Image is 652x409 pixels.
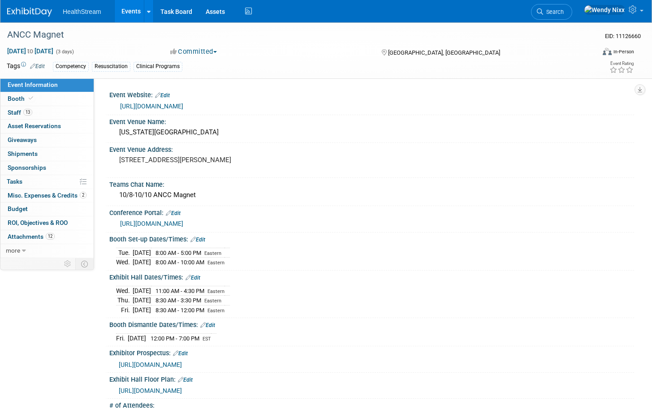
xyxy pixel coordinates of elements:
[155,307,204,314] span: 8:30 AM - 12:00 PM
[0,202,94,216] a: Budget
[60,258,76,270] td: Personalize Event Tab Strip
[0,161,94,175] a: Sponsorships
[155,297,201,304] span: 8:30 AM - 3:30 PM
[133,286,151,296] td: [DATE]
[0,133,94,147] a: Giveaways
[207,308,225,314] span: Eastern
[116,333,128,343] td: Fri.
[0,147,94,161] a: Shipments
[0,78,94,92] a: Event Information
[133,248,151,258] td: [DATE]
[116,125,627,139] div: [US_STATE][GEOGRAPHIC_DATA]
[207,288,225,294] span: Eastern
[8,136,37,143] span: Giveaways
[109,271,634,282] div: Exhibit Hall Dates/Times:
[116,296,133,306] td: Thu.
[119,361,182,368] a: [URL][DOMAIN_NAME]
[167,47,220,56] button: Committed
[116,248,133,258] td: Tue.
[8,219,68,226] span: ROI, Objectives & ROO
[109,373,634,384] div: Exhibit Hall Floor Plan:
[178,377,193,383] a: Edit
[55,49,74,55] span: (3 days)
[0,92,94,106] a: Booth
[166,210,181,216] a: Edit
[541,47,634,60] div: Event Format
[80,192,86,198] span: 2
[63,8,101,15] span: HealthStream
[120,220,183,227] a: [URL][DOMAIN_NAME]
[116,188,627,202] div: 10/8-10/10 ANCC Magnet
[8,164,46,171] span: Sponsorships
[203,336,211,342] span: EST
[109,318,634,330] div: Booth Dismantle Dates/Times:
[8,122,61,129] span: Asset Reservations
[6,247,20,254] span: more
[116,258,133,267] td: Wed.
[190,237,205,243] a: Edit
[109,232,634,244] div: Booth Set-up Dates/Times:
[119,387,182,394] a: [URL][DOMAIN_NAME]
[0,244,94,258] a: more
[207,260,225,266] span: Eastern
[584,5,625,15] img: Wendy Nixx
[155,250,201,256] span: 8:00 AM - 5:00 PM
[8,95,35,102] span: Booth
[109,206,634,218] div: Conference Portal:
[531,4,572,20] a: Search
[0,175,94,189] a: Tasks
[155,92,170,99] a: Edit
[186,275,200,281] a: Edit
[0,189,94,202] a: Misc. Expenses & Credits2
[133,305,151,314] td: [DATE]
[46,233,55,240] span: 12
[92,62,130,71] div: Resuscitation
[151,335,199,342] span: 12:00 PM - 7:00 PM
[4,27,581,43] div: ANCC Magnet
[109,143,634,154] div: Event Venue Address:
[109,346,634,358] div: Exhibitor Prospectus:
[155,259,204,266] span: 8:00 AM - 10:00 AM
[200,322,215,328] a: Edit
[23,109,32,116] span: 13
[30,63,45,69] a: Edit
[120,103,183,110] a: [URL][DOMAIN_NAME]
[109,115,634,126] div: Event Venue Name:
[603,48,612,55] img: Format-Inperson.png
[605,33,641,39] span: Event ID: 11126660
[8,109,32,116] span: Staff
[173,350,188,357] a: Edit
[119,156,318,164] pre: [STREET_ADDRESS][PERSON_NAME]
[204,298,221,304] span: Eastern
[7,61,45,72] td: Tags
[76,258,94,270] td: Toggle Event Tabs
[0,216,94,230] a: ROI, Objectives & ROO
[133,258,151,267] td: [DATE]
[8,81,58,88] span: Event Information
[26,47,35,55] span: to
[155,288,204,294] span: 11:00 AM - 4:30 PM
[133,296,151,306] td: [DATE]
[0,120,94,133] a: Asset Reservations
[8,150,38,157] span: Shipments
[388,49,500,56] span: [GEOGRAPHIC_DATA], [GEOGRAPHIC_DATA]
[543,9,564,15] span: Search
[7,8,52,17] img: ExhibitDay
[0,106,94,120] a: Staff13
[116,286,133,296] td: Wed.
[128,333,146,343] td: [DATE]
[116,305,133,314] td: Fri.
[134,62,182,71] div: Clinical Programs
[109,178,634,189] div: Teams Chat Name:
[609,61,634,66] div: Event Rating
[8,205,28,212] span: Budget
[29,96,33,101] i: Booth reservation complete
[8,192,86,199] span: Misc. Expenses & Credits
[7,47,54,55] span: [DATE] [DATE]
[613,48,634,55] div: In-Person
[8,233,55,240] span: Attachments
[204,250,221,256] span: Eastern
[109,88,634,100] div: Event Website:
